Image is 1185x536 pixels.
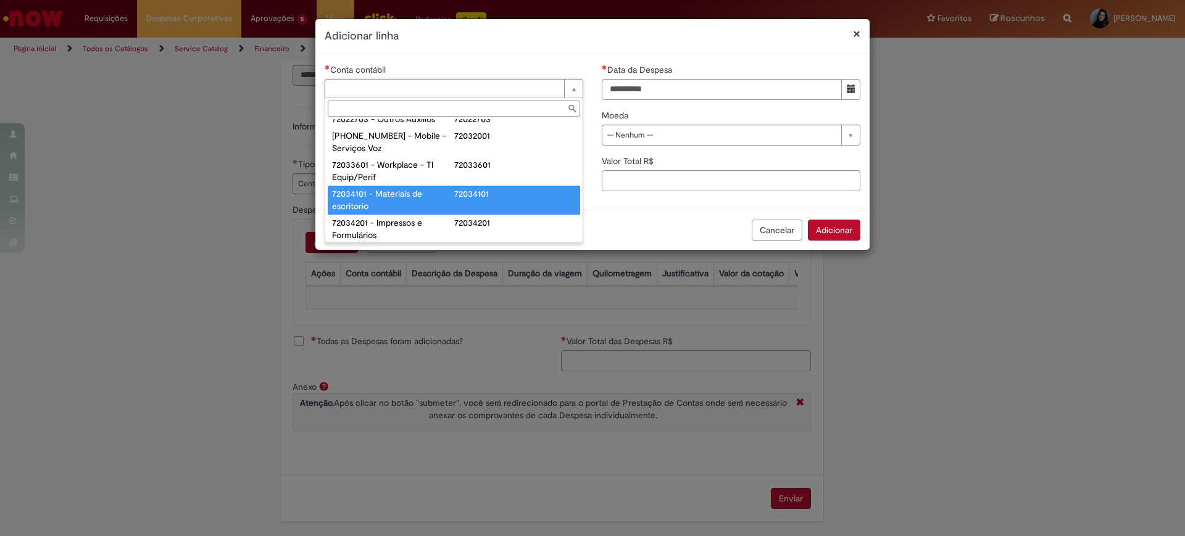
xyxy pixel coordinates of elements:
div: 72034201 - Impressos e Formulários [332,216,454,241]
div: 72033601 [454,159,576,171]
div: 72032001 [454,130,576,142]
div: 72034101 [454,188,576,200]
ul: Conta contábil [325,119,583,242]
div: 72022703 - Outros Auxílios [332,113,454,125]
div: 72033601 - Workplace - TI Equip/Perif [332,159,454,183]
div: 72022703 [454,113,576,125]
div: 72034201 [454,216,576,229]
div: 72034101 - Materiais de escritorio [332,188,454,212]
div: [PHONE_NUMBER] - Mobile - Serviços Voz [332,130,454,154]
